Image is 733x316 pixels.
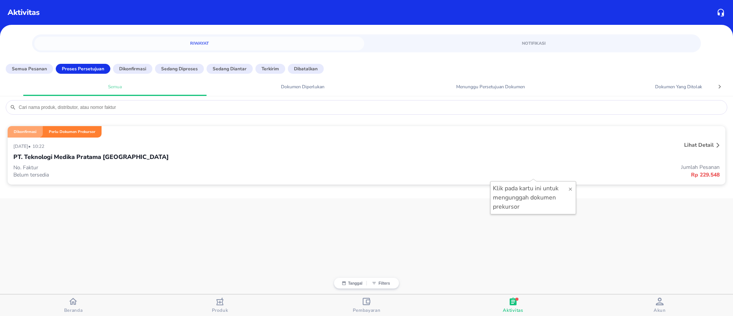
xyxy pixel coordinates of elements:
[216,84,390,90] span: Dokumen Diperlukan
[369,37,699,50] a: Notifikasi
[213,65,247,72] p: Sedang diantar
[366,164,720,171] p: Jumlah Pesanan
[13,171,366,178] p: Belum tersedia
[586,295,733,316] button: Akun
[155,64,204,74] button: Sedang diproses
[366,171,720,179] p: Rp 229.548
[14,129,37,135] p: Dikonfirmasi
[119,65,146,72] p: Dikonfirmasi
[6,64,53,74] button: Semua Pesanan
[503,307,523,313] span: Aktivitas
[13,164,366,171] p: No. Faktur
[338,281,366,285] button: Tanggal
[404,84,578,90] span: Menunggu Persetujuan Dokumen
[12,65,47,72] p: Semua Pesanan
[294,65,318,72] p: Dibatalkan
[34,37,364,50] a: Riwayat
[211,80,394,93] a: Dokumen Diperlukan
[62,65,104,72] p: Proses Persetujuan
[399,80,582,93] a: Menunggu Persetujuan Dokumen
[147,295,293,316] button: Produk
[207,64,253,74] button: Sedang diantar
[23,80,207,93] a: Semua
[353,307,381,313] span: Pembayaran
[212,307,228,313] span: Produk
[440,295,586,316] button: Aktivitas
[49,129,95,135] p: Perlu Dokumen Prekursor
[654,307,666,313] span: Akun
[18,104,723,110] input: Cari nama produk, distributor, atau nomor faktur
[56,64,110,74] button: Proses Persetujuan
[288,64,324,74] button: Dibatalkan
[262,65,279,72] p: Terkirim
[373,40,694,47] span: Notifikasi
[32,143,46,149] p: 10:22
[493,184,568,211] p: Klik pada kartu ini untuk mengunggah dokumen prekursor
[366,281,395,285] button: Filters
[293,295,440,316] button: Pembayaran
[13,152,169,162] p: PT. Teknologi Medika Pratama [GEOGRAPHIC_DATA]
[28,84,202,90] span: Semua
[32,34,701,50] div: simple tabs
[64,307,83,313] span: Beranda
[8,7,40,18] p: Aktivitas
[255,64,285,74] button: Terkirim
[39,40,360,47] span: Riwayat
[13,143,32,149] p: [DATE] •
[113,64,152,74] button: Dikonfirmasi
[161,65,198,72] p: Sedang diproses
[684,141,714,149] p: Lihat detail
